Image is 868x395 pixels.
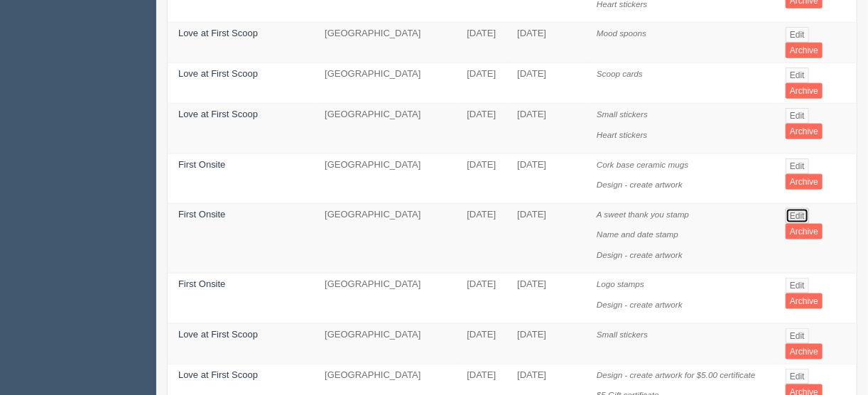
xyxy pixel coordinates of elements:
a: Edit [786,67,809,83]
td: [DATE] [456,23,506,63]
td: [DATE] [456,203,506,274]
td: [GEOGRAPHIC_DATA] [314,63,456,104]
a: First Onsite [178,159,225,170]
a: Edit [786,208,809,224]
i: Design - create artwork for $5.00 certificate [597,370,755,379]
i: Small stickers [597,330,648,339]
i: Heart stickers [597,130,647,139]
a: Love at First Scoop [178,109,258,119]
td: [DATE] [506,104,586,153]
i: Small stickers [597,109,648,119]
td: [DATE] [456,63,506,104]
a: Edit [786,369,809,384]
i: Cork base ceramic mugs [597,160,688,169]
a: Archive [786,43,823,58]
a: Archive [786,344,823,359]
a: Edit [786,27,809,43]
i: Name and date stamp [597,229,678,239]
td: [DATE] [456,323,506,364]
i: Design - create artwork [597,250,683,259]
a: First Onsite [178,209,225,220]
a: Love at First Scoop [178,28,258,38]
td: [DATE] [456,153,506,203]
td: [GEOGRAPHIC_DATA] [314,104,456,153]
i: Design - create artwork [597,300,683,309]
i: Logo stamps [597,279,644,288]
td: [DATE] [506,323,586,364]
i: A sweet thank you stamp [597,210,689,219]
i: Mood spoons [597,28,646,38]
a: Archive [786,224,823,239]
i: Scoop cards [597,69,643,78]
a: Edit [786,108,809,124]
td: [GEOGRAPHIC_DATA] [314,23,456,63]
td: [DATE] [506,63,586,104]
a: Edit [786,328,809,344]
i: Design - create artwork [597,180,683,189]
a: Love at First Scoop [178,68,258,79]
a: Archive [786,174,823,190]
a: Edit [786,278,809,293]
a: First Onsite [178,278,225,289]
td: [GEOGRAPHIC_DATA] [314,203,456,274]
td: [DATE] [456,274,506,323]
a: Love at First Scoop [178,329,258,340]
td: [GEOGRAPHIC_DATA] [314,153,456,203]
td: [GEOGRAPHIC_DATA] [314,274,456,323]
td: [DATE] [506,274,586,323]
td: [DATE] [456,104,506,153]
a: Love at First Scoop [178,369,258,380]
a: Archive [786,83,823,99]
td: [GEOGRAPHIC_DATA] [314,323,456,364]
a: Edit [786,158,809,174]
td: [DATE] [506,203,586,274]
a: Archive [786,293,823,309]
td: [DATE] [506,23,586,63]
td: [DATE] [506,153,586,203]
a: Archive [786,124,823,139]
